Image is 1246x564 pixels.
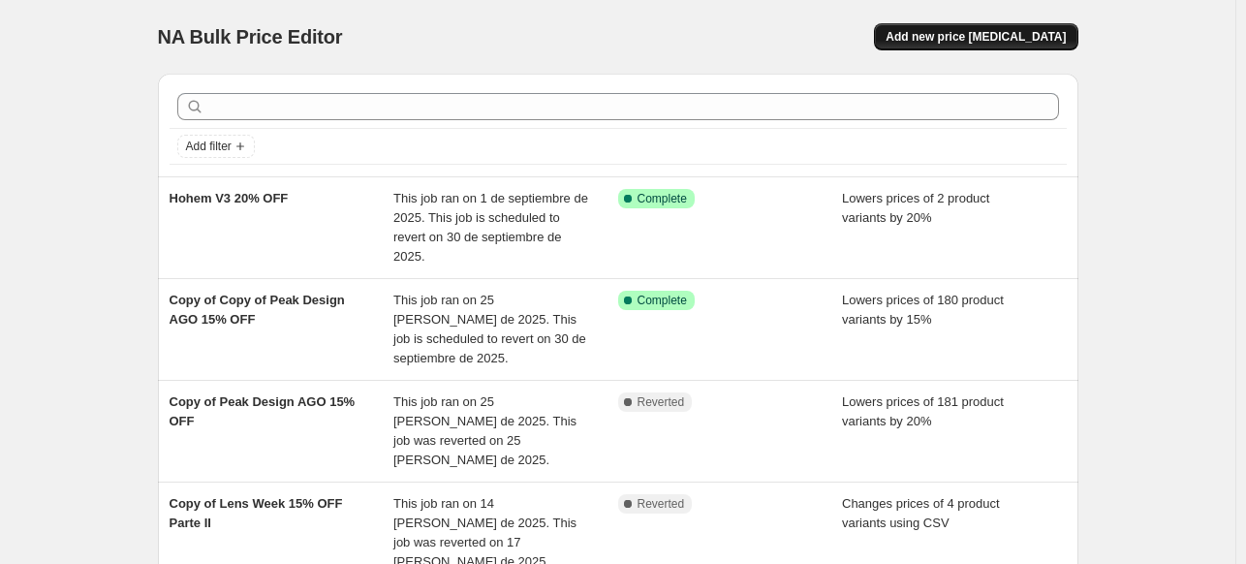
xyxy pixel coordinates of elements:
span: Add new price [MEDICAL_DATA] [886,29,1066,45]
span: Lowers prices of 180 product variants by 15% [842,293,1004,327]
span: Complete [638,293,687,308]
button: Add filter [177,135,255,158]
span: NA Bulk Price Editor [158,26,343,47]
span: Add filter [186,139,232,154]
span: This job ran on 1 de septiembre de 2025. This job is scheduled to revert on 30 de septiembre de 2... [393,191,588,264]
span: Reverted [638,394,685,410]
span: Reverted [638,496,685,512]
span: This job ran on 25 [PERSON_NAME] de 2025. This job is scheduled to revert on 30 de septiembre de ... [393,293,586,365]
span: Lowers prices of 2 product variants by 20% [842,191,989,225]
button: Add new price [MEDICAL_DATA] [874,23,1077,50]
span: Hohem V3 20% OFF [170,191,289,205]
span: Copy of Copy of Peak Design AGO 15% OFF [170,293,345,327]
span: Changes prices of 4 product variants using CSV [842,496,1000,530]
span: Copy of Peak Design AGO 15% OFF [170,394,356,428]
span: Lowers prices of 181 product variants by 20% [842,394,1004,428]
span: This job ran on 25 [PERSON_NAME] de 2025. This job was reverted on 25 [PERSON_NAME] de 2025. [393,394,576,467]
span: Copy of Lens Week 15% OFF Parte II [170,496,343,530]
span: Complete [638,191,687,206]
